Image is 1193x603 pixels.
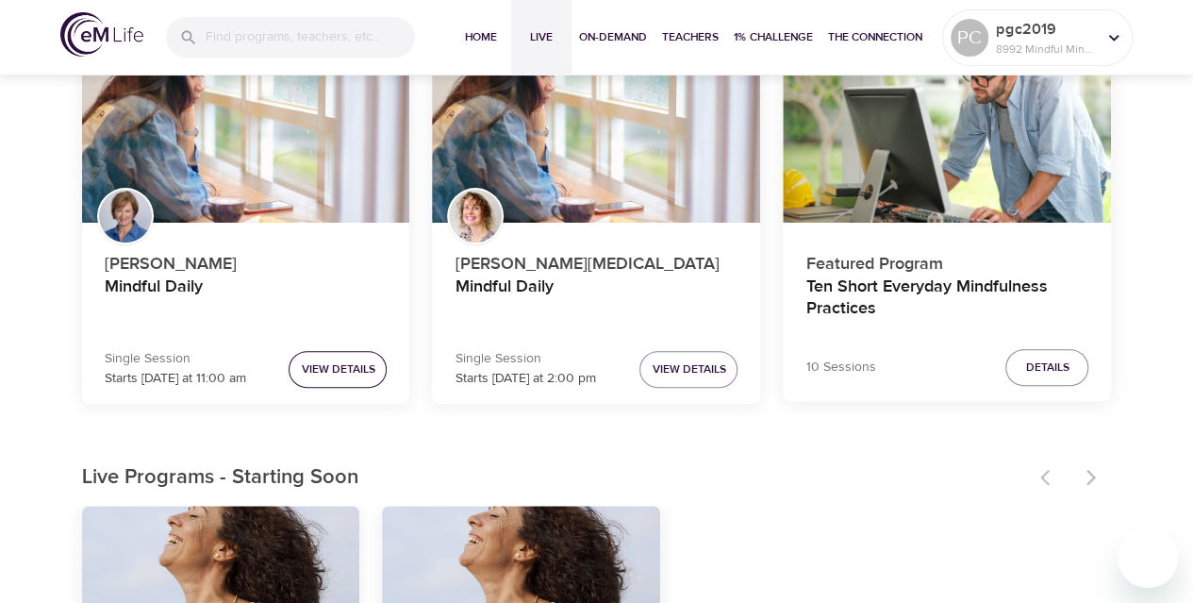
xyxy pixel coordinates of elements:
button: Mindful Daily [82,39,410,224]
p: Starts [DATE] at 11:00 am [105,369,246,389]
iframe: Button to launch messaging window [1118,528,1178,588]
p: [PERSON_NAME] [105,243,388,276]
img: logo [60,12,143,57]
p: Featured Program [805,243,1088,276]
button: Mindful Daily [432,39,760,224]
p: Starts [DATE] at 2:00 pm [455,369,595,389]
span: 1% Challenge [734,27,813,47]
button: View Details [289,351,387,388]
span: On-Demand [579,27,647,47]
span: View Details [301,360,374,379]
input: Find programs, teachers, etc... [206,17,415,58]
div: PC [951,19,988,57]
p: Single Session [455,349,595,369]
button: Ten Short Everyday Mindfulness Practices [783,39,1111,224]
p: Live Programs - Starting Soon [82,462,1029,494]
h4: Ten Short Everyday Mindfulness Practices [805,276,1088,322]
p: [PERSON_NAME][MEDICAL_DATA] [455,243,737,276]
p: 10 Sessions [805,358,875,377]
span: View Details [652,360,725,379]
h4: Mindful Daily [455,276,737,322]
button: View Details [639,351,737,388]
span: Details [1025,358,1069,377]
p: pgc2019 [996,18,1096,41]
button: Details [1005,349,1088,386]
p: 8992 Mindful Minutes [996,41,1096,58]
span: Teachers [662,27,719,47]
span: Live [519,27,564,47]
span: Home [458,27,504,47]
h4: Mindful Daily [105,276,388,322]
span: The Connection [828,27,922,47]
p: Single Session [105,349,246,369]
